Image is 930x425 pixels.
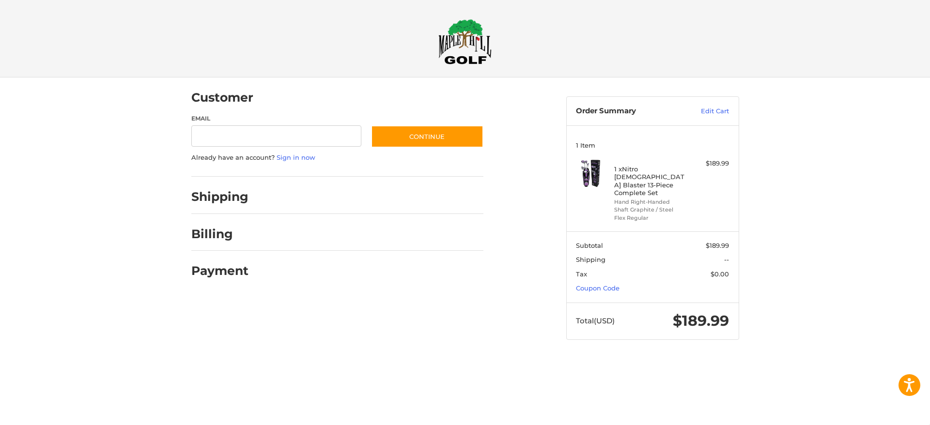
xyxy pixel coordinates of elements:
[576,242,603,249] span: Subtotal
[576,256,605,263] span: Shipping
[371,125,483,148] button: Continue
[691,159,729,168] div: $189.99
[614,198,688,206] li: Hand Right-Handed
[711,270,729,278] span: $0.00
[576,106,680,116] h3: Order Summary
[277,153,315,161] a: Sign in now
[191,227,248,242] h2: Billing
[191,189,248,204] h2: Shipping
[576,284,620,292] a: Coupon Code
[191,90,253,105] h2: Customer
[191,263,248,278] h2: Payment
[673,312,729,330] span: $189.99
[614,165,688,197] h4: 1 x Nitro [DEMOGRAPHIC_DATA] Blaster 13-Piece Complete Set
[724,256,729,263] span: --
[438,19,492,64] img: Maple Hill Golf
[191,153,483,163] p: Already have an account?
[576,316,615,325] span: Total (USD)
[614,206,688,214] li: Shaft Graphite / Steel
[191,114,362,123] label: Email
[706,242,729,249] span: $189.99
[576,141,729,149] h3: 1 Item
[576,270,587,278] span: Tax
[680,106,729,116] a: Edit Cart
[614,214,688,222] li: Flex Regular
